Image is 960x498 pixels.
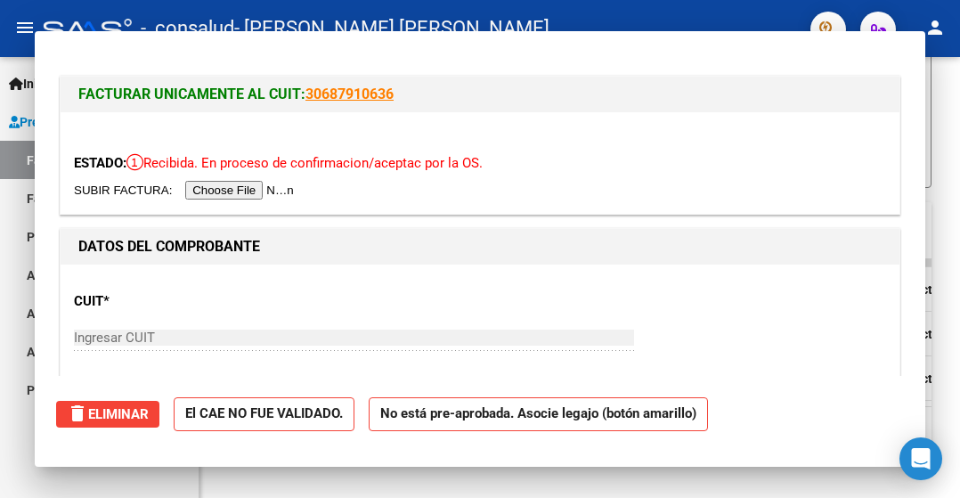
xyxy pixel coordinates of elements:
[924,17,946,38] mat-icon: person
[369,397,708,432] strong: No está pre-aprobada. Asocie legajo (botón amarillo)
[126,155,483,171] span: Recibida. En proceso de confirmacion/aceptac por la OS.
[67,406,149,422] span: Eliminar
[67,403,88,424] mat-icon: delete
[9,112,171,132] span: Prestadores / Proveedores
[305,86,394,102] a: 30687910636
[56,401,159,428] button: Eliminar
[141,9,234,48] span: - consalud
[9,74,54,94] span: Inicio
[74,155,126,171] span: ESTADO:
[234,9,549,48] span: - [PERSON_NAME] [PERSON_NAME]
[899,437,942,480] div: Open Intercom Messenger
[78,86,305,102] span: FACTURAR UNICAMENTE AL CUIT:
[14,17,36,38] mat-icon: menu
[174,397,354,432] strong: El CAE NO FUE VALIDADO.
[74,291,318,312] p: CUIT
[78,238,260,255] strong: DATOS DEL COMPROBANTE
